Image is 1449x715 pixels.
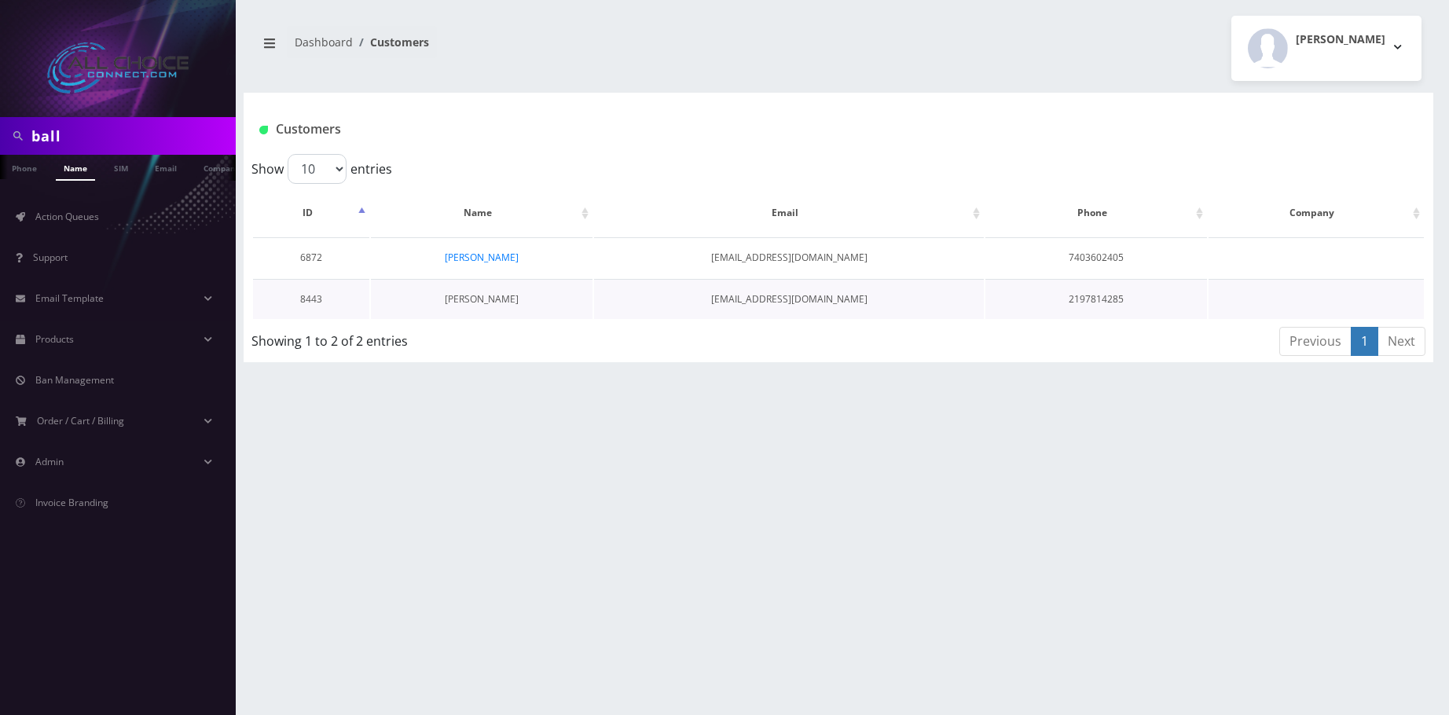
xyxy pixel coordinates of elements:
[147,155,185,179] a: Email
[288,154,347,184] select: Showentries
[253,190,369,236] th: ID: activate to sort column descending
[33,251,68,264] span: Support
[295,35,353,49] a: Dashboard
[985,237,1206,277] td: 7403602405
[1377,327,1425,356] a: Next
[106,155,136,179] a: SIM
[35,332,74,346] span: Products
[56,155,95,181] a: Name
[35,291,104,305] span: Email Template
[371,190,592,236] th: Name: activate to sort column ascending
[35,210,99,223] span: Action Queues
[1351,327,1378,356] a: 1
[37,414,124,427] span: Order / Cart / Billing
[196,155,248,179] a: Company
[259,122,1220,137] h1: Customers
[353,34,429,50] li: Customers
[253,237,369,277] td: 6872
[35,373,114,387] span: Ban Management
[35,496,108,509] span: Invoice Branding
[251,154,392,184] label: Show entries
[594,237,984,277] td: [EMAIL_ADDRESS][DOMAIN_NAME]
[985,190,1206,236] th: Phone: activate to sort column ascending
[1209,190,1424,236] th: Company: activate to sort column ascending
[253,279,369,319] td: 8443
[445,292,519,306] a: [PERSON_NAME]
[251,325,729,350] div: Showing 1 to 2 of 2 entries
[4,155,45,179] a: Phone
[1231,16,1421,81] button: [PERSON_NAME]
[35,455,64,468] span: Admin
[1296,33,1385,46] h2: [PERSON_NAME]
[445,251,519,264] a: [PERSON_NAME]
[47,42,189,93] img: All Choice Connect
[594,190,984,236] th: Email: activate to sort column ascending
[255,26,827,71] nav: breadcrumb
[1279,327,1352,356] a: Previous
[31,121,232,151] input: Search in Company
[594,279,984,319] td: [EMAIL_ADDRESS][DOMAIN_NAME]
[985,279,1206,319] td: 2197814285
